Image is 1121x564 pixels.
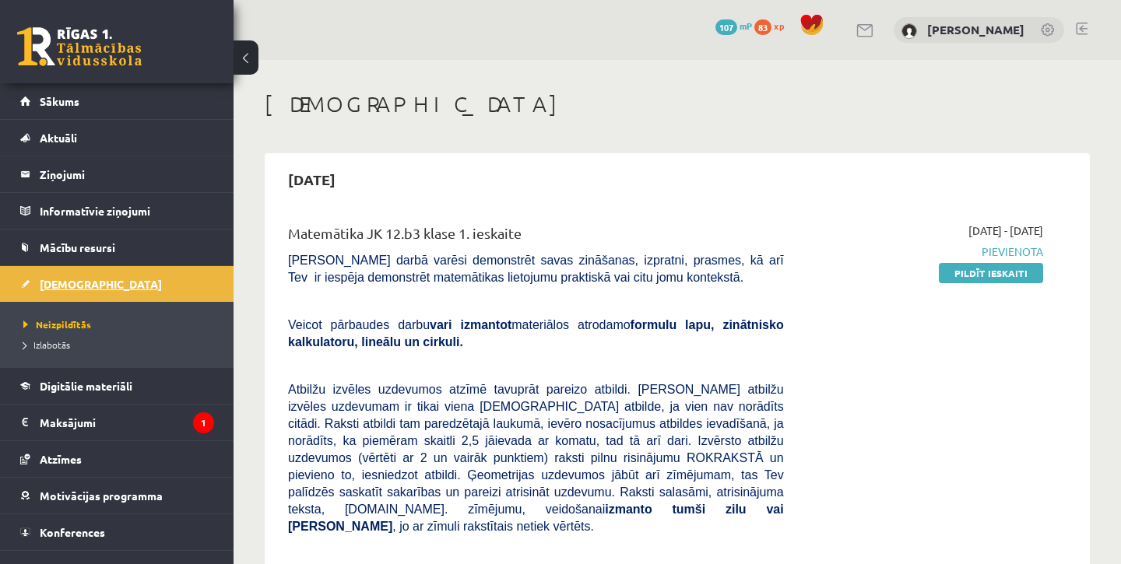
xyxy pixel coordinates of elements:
[40,379,132,393] span: Digitālie materiāli
[40,193,214,229] legend: Informatīvie ziņojumi
[40,277,162,291] span: [DEMOGRAPHIC_DATA]
[17,27,142,66] a: Rīgas 1. Tālmācības vidusskola
[288,222,784,251] div: Matemātika JK 12.b3 klase 1. ieskaite
[288,318,784,349] b: formulu lapu, zinātnisko kalkulatoru, lineālu un cirkuli.
[901,23,917,39] img: Lolita Stauere
[20,514,214,550] a: Konferences
[807,243,1043,260] span: Pievienota
[20,156,214,192] a: Ziņojumi
[40,131,77,145] span: Aktuāli
[774,19,784,32] span: xp
[40,452,82,466] span: Atzīmes
[40,489,163,503] span: Motivācijas programma
[23,338,218,352] a: Izlabotās
[20,266,214,302] a: [DEMOGRAPHIC_DATA]
[715,19,752,32] a: 107 mP
[20,478,214,513] a: Motivācijas programma
[40,405,214,440] legend: Maksājumi
[23,318,91,331] span: Neizpildītās
[40,525,105,539] span: Konferences
[20,368,214,404] a: Digitālie materiāli
[740,19,752,32] span: mP
[939,263,1043,283] a: Pildīt ieskaiti
[288,318,784,349] span: Veicot pārbaudes darbu materiālos atrodamo
[20,193,214,229] a: Informatīvie ziņojumi
[288,254,784,284] span: [PERSON_NAME] darbā varēsi demonstrēt savas zināšanas, izpratni, prasmes, kā arī Tev ir iespēja d...
[272,161,351,198] h2: [DATE]
[288,383,784,533] span: Atbilžu izvēles uzdevumos atzīmē tavuprāt pareizo atbildi. [PERSON_NAME] atbilžu izvēles uzdevuma...
[265,91,1090,117] h1: [DEMOGRAPHIC_DATA]
[20,229,214,265] a: Mācību resursi
[430,318,511,331] b: vari izmantot
[20,120,214,156] a: Aktuāli
[193,412,214,433] i: 1
[23,317,218,331] a: Neizpildītās
[23,338,70,351] span: Izlabotās
[715,19,737,35] span: 107
[40,240,115,254] span: Mācību resursi
[754,19,771,35] span: 83
[40,94,79,108] span: Sākums
[20,441,214,477] a: Atzīmes
[20,405,214,440] a: Maksājumi1
[605,503,652,516] b: izmanto
[927,22,1024,37] a: [PERSON_NAME]
[754,19,792,32] a: 83 xp
[968,222,1043,239] span: [DATE] - [DATE]
[40,156,214,192] legend: Ziņojumi
[20,83,214,119] a: Sākums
